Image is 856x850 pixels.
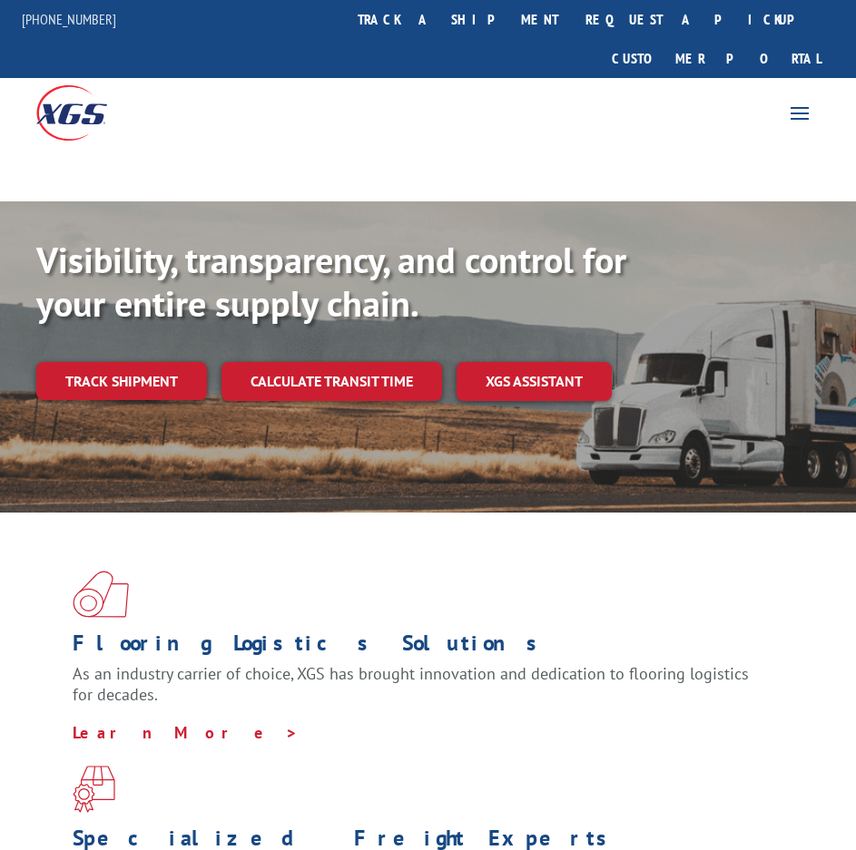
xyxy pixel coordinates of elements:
[73,571,129,618] img: xgs-icon-total-supply-chain-intelligence-red
[457,362,612,401] a: XGS ASSISTANT
[73,663,749,706] span: As an industry carrier of choice, XGS has brought innovation and dedication to flooring logistics...
[36,236,626,327] b: Visibility, transparency, and control for your entire supply chain.
[73,722,299,743] a: Learn More >
[73,766,115,813] img: xgs-icon-focused-on-flooring-red
[36,362,207,400] a: Track shipment
[221,362,442,401] a: Calculate transit time
[598,39,834,78] a: Customer Portal
[22,10,116,28] a: [PHONE_NUMBER]
[73,632,770,663] h1: Flooring Logistics Solutions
